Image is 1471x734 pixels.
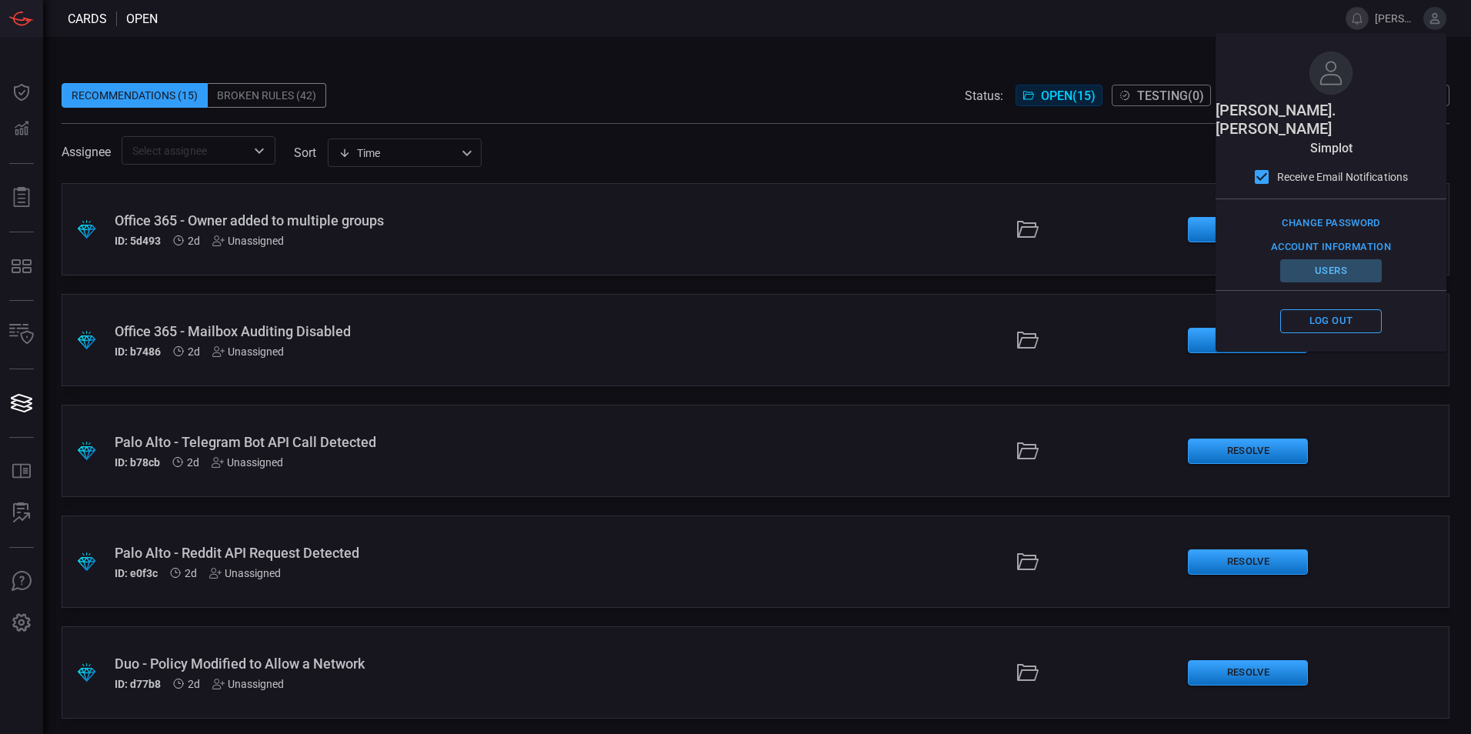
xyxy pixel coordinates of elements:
[3,495,40,532] button: ALERT ANALYSIS
[188,345,200,358] span: Sep 21, 2025 6:52 AM
[115,235,161,247] h5: ID: 5d493
[3,453,40,490] button: Rule Catalog
[126,141,245,160] input: Select assignee
[1188,439,1308,464] button: Resolve
[3,111,40,148] button: Detections
[1112,85,1211,106] button: Testing(0)
[1280,259,1382,283] button: Users
[187,456,199,469] span: Sep 21, 2025 6:52 AM
[1188,328,1308,353] button: Resolve
[1310,141,1353,155] span: simplot
[3,563,40,600] button: Ask Us A Question
[115,345,161,358] h5: ID: b7486
[249,140,270,162] button: Open
[3,605,40,642] button: Preferences
[188,235,200,247] span: Sep 21, 2025 6:52 AM
[115,434,600,450] div: Palo Alto - Telegram Bot API Call Detected
[68,12,107,26] span: Cards
[62,83,208,108] div: Recommendations (15)
[188,678,200,690] span: Sep 21, 2025 6:52 AM
[212,345,284,358] div: Unassigned
[3,385,40,422] button: Cards
[115,545,600,561] div: Palo Alto - Reddit API Request Detected
[1188,660,1308,686] button: Resolve
[965,88,1003,103] span: Status:
[208,83,326,108] div: Broken Rules (42)
[1267,235,1395,259] button: Account Information
[212,235,284,247] div: Unassigned
[3,248,40,285] button: MITRE - Detection Posture
[1188,549,1308,575] button: Resolve
[1278,212,1384,235] button: Change Password
[62,145,111,159] span: Assignee
[339,145,457,161] div: Time
[115,323,600,339] div: Office 365 - Mailbox Auditing Disabled
[115,212,600,229] div: Office 365 - Owner added to multiple groups
[185,567,197,579] span: Sep 21, 2025 6:52 AM
[3,74,40,111] button: Dashboard
[212,678,284,690] div: Unassigned
[1280,309,1382,333] button: Log out
[3,179,40,216] button: Reports
[1137,88,1204,103] span: Testing ( 0 )
[115,678,161,690] h5: ID: d77b8
[3,316,40,353] button: Inventory
[1188,217,1308,242] button: Resolve
[212,456,283,469] div: Unassigned
[1016,85,1102,106] button: Open(15)
[294,145,316,160] label: sort
[115,456,160,469] h5: ID: b78cb
[1041,88,1096,103] span: Open ( 15 )
[1375,12,1417,25] span: [PERSON_NAME].[PERSON_NAME]
[115,656,600,672] div: Duo - Policy Modified to Allow a Network
[209,567,281,579] div: Unassigned
[1216,101,1446,138] span: [PERSON_NAME].[PERSON_NAME]
[126,12,158,26] span: open
[115,567,158,579] h5: ID: e0f3c
[1277,169,1409,185] span: Receive Email Notifications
